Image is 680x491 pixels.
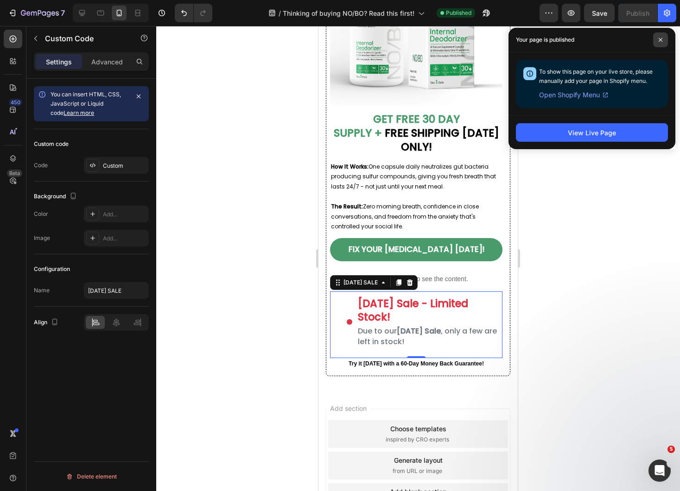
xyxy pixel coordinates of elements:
[71,461,128,471] div: Add blank section
[648,460,671,482] iframe: Intercom live chat
[64,109,94,116] a: Learn more
[51,91,121,116] span: You can insert HTML, CSS, JavaScript or Liquid code
[516,35,574,44] p: Your page is published
[626,8,649,18] div: Publish
[584,4,615,22] button: Save
[34,234,50,242] div: Image
[34,265,70,273] div: Configuration
[516,123,668,142] button: View Live Page
[318,26,518,491] iframe: Design area
[34,316,60,329] div: Align
[175,4,212,22] div: Undo/Redo
[103,234,146,243] div: Add...
[34,210,48,218] div: Color
[9,99,22,106] div: 450
[46,57,72,67] p: Settings
[4,4,69,22] button: 7
[592,9,607,17] span: Save
[279,8,281,18] span: /
[34,190,79,203] div: Background
[618,4,657,22] button: Publish
[568,128,616,138] div: View Live Page
[34,469,149,484] button: Delete element
[7,170,22,177] div: Beta
[103,162,146,170] div: Custom
[539,89,600,101] span: Open Shopify Menu
[66,471,117,482] div: Delete element
[103,210,146,219] div: Add...
[667,446,675,453] span: 5
[34,140,69,148] div: Custom code
[34,286,50,295] div: Name
[446,9,471,17] span: Published
[61,7,65,19] p: 7
[45,33,124,44] p: Custom Code
[34,161,48,170] div: Code
[283,8,414,18] span: Thinking of buying NO/BO? Read this first!
[91,57,123,67] p: Advanced
[539,68,653,84] span: To show this page on your live store, please manually add your page in Shopify menu.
